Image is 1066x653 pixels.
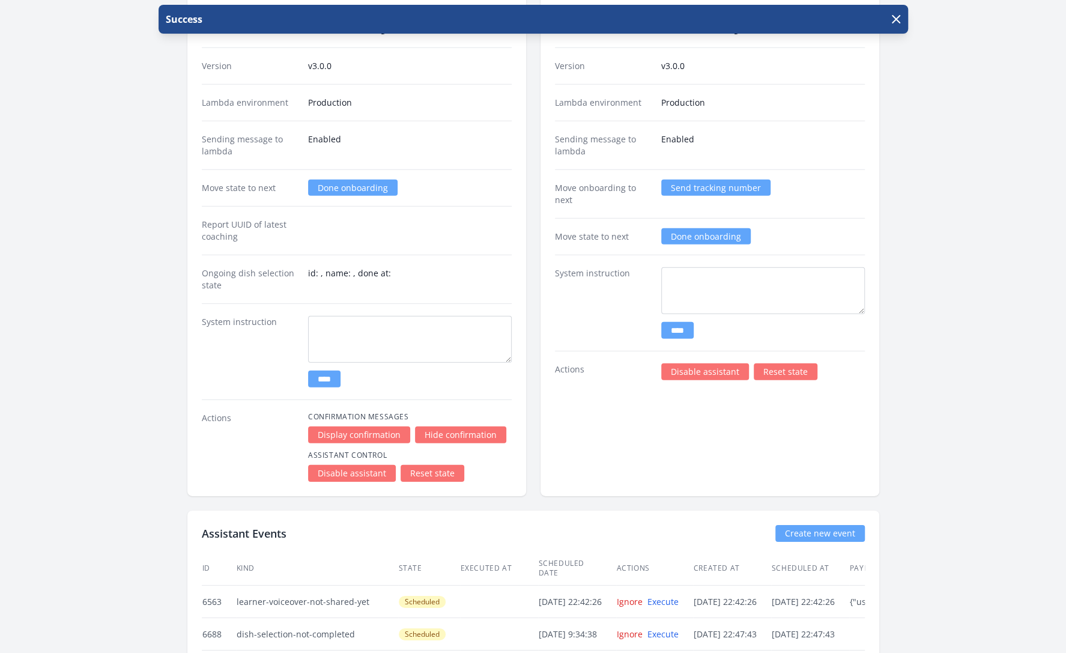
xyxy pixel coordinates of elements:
a: Hide confirmation [415,427,506,443]
a: Send tracking number [661,180,771,196]
a: Reset state [401,465,464,482]
td: 6688 [202,618,236,651]
h4: Assistant Control [308,451,512,460]
th: ID [202,551,236,586]
th: State [398,551,460,586]
dt: Version [555,60,652,72]
dd: Production [661,97,865,109]
dt: Move onboarding to next [555,182,652,206]
dd: Enabled [661,133,865,157]
th: Executed at [460,551,538,586]
a: Execute [647,596,679,607]
td: 6563 [202,586,236,618]
td: [DATE] 22:42:26 [693,586,771,618]
dt: System instruction [202,316,298,387]
span: Scheduled [399,628,446,640]
a: Display confirmation [308,427,410,443]
th: Scheduled at [771,551,849,586]
td: [DATE] 22:42:26 [538,586,616,618]
a: Execute [647,628,679,640]
th: Kind [236,551,398,586]
dt: Lambda environment [555,97,652,109]
td: learner-voiceover-not-shared-yet [236,586,398,618]
a: Create new event [775,525,865,542]
td: dish-selection-not-completed [236,618,398,651]
dt: Move state to next [202,182,298,194]
h2: Assistant Events [202,525,286,542]
p: Success [163,12,202,26]
dt: Lambda environment [202,97,298,109]
td: [DATE] 22:47:43 [771,618,849,651]
th: Actions [616,551,693,586]
dt: Actions [555,363,652,380]
span: Scheduled [399,596,446,608]
h4: Confirmation Messages [308,412,512,422]
dd: v3.0.0 [308,60,512,72]
a: Done onboarding [308,180,398,196]
a: Ignore [617,596,643,607]
th: Created at [693,551,771,586]
dd: Production [308,97,512,109]
dt: Ongoing dish selection state [202,267,298,291]
dd: Enabled [308,133,512,157]
dt: Report UUID of latest coaching [202,219,298,243]
td: [DATE] 22:42:26 [771,586,849,618]
a: Reset state [754,363,817,380]
dt: Sending message to lambda [555,133,652,157]
dt: System instruction [555,267,652,339]
dt: Actions [202,412,298,482]
a: Disable assistant [661,363,749,380]
td: [DATE] 22:47:43 [693,618,771,651]
dt: Sending message to lambda [202,133,298,157]
dd: v3.0.0 [661,60,865,72]
a: Ignore [617,628,643,640]
a: Disable assistant [308,465,396,482]
dt: Move state to next [555,231,652,243]
th: Scheduled date [538,551,616,586]
td: [DATE] 9:34:38 [538,618,616,651]
dd: id: , name: , done at: [308,267,512,291]
dt: Version [202,60,298,72]
a: Done onboarding [661,228,751,244]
